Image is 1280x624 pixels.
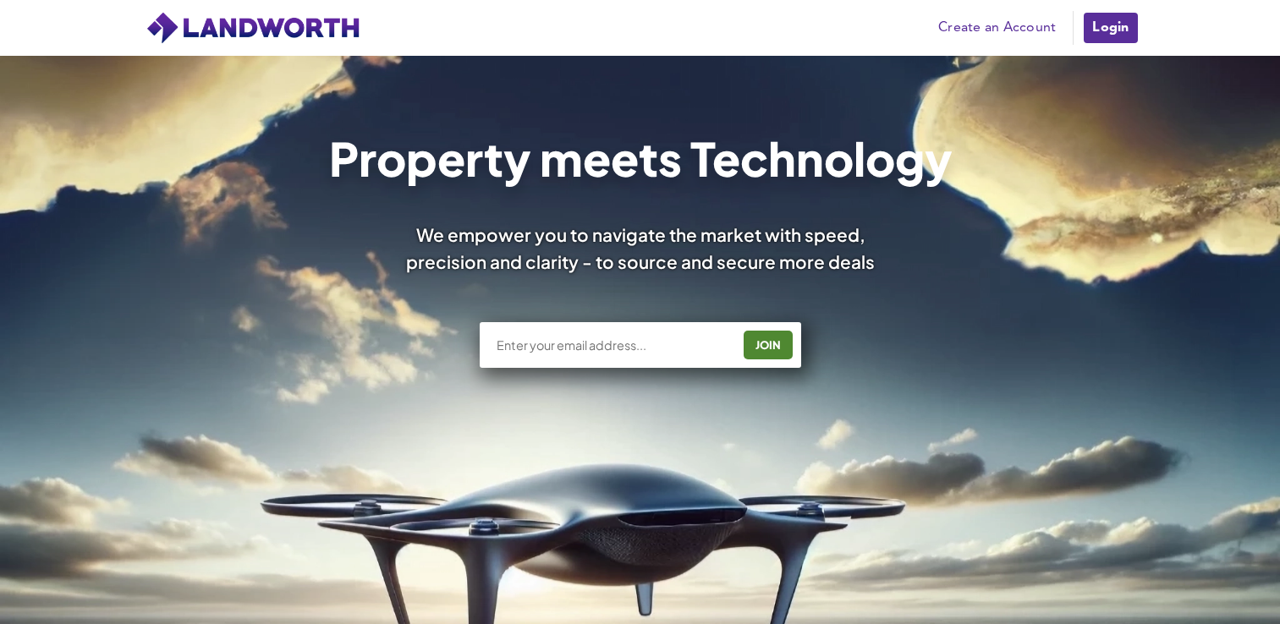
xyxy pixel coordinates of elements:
input: Enter your email address... [495,337,731,353]
div: JOIN [749,331,788,359]
div: We empower you to navigate the market with speed, precision and clarity - to source and secure mo... [383,222,898,274]
a: Create an Account [930,15,1064,41]
button: JOIN [744,331,793,359]
a: Login [1082,11,1139,45]
h1: Property meets Technology [328,135,952,181]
